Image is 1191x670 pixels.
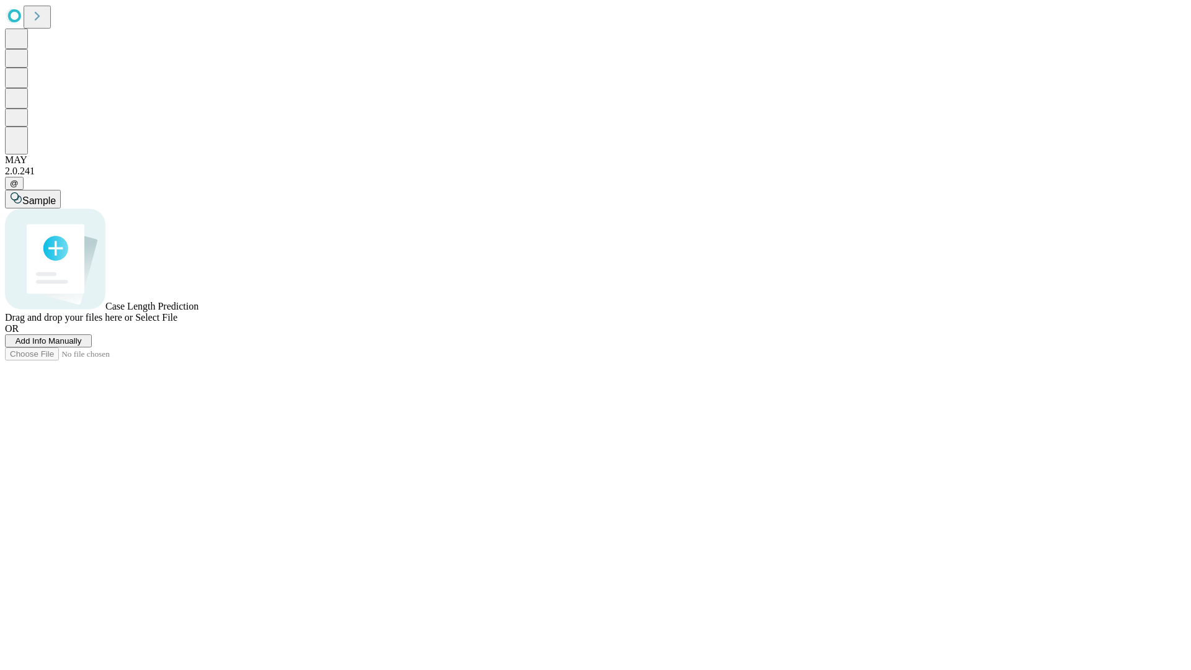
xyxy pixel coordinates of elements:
span: Sample [22,195,56,206]
div: MAY [5,154,1186,166]
button: Sample [5,190,61,208]
span: Drag and drop your files here or [5,312,133,323]
div: 2.0.241 [5,166,1186,177]
button: Add Info Manually [5,334,92,347]
span: Case Length Prediction [105,301,198,311]
span: OR [5,323,19,334]
span: @ [10,179,19,188]
span: Add Info Manually [16,336,82,346]
span: Select File [135,312,177,323]
button: @ [5,177,24,190]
